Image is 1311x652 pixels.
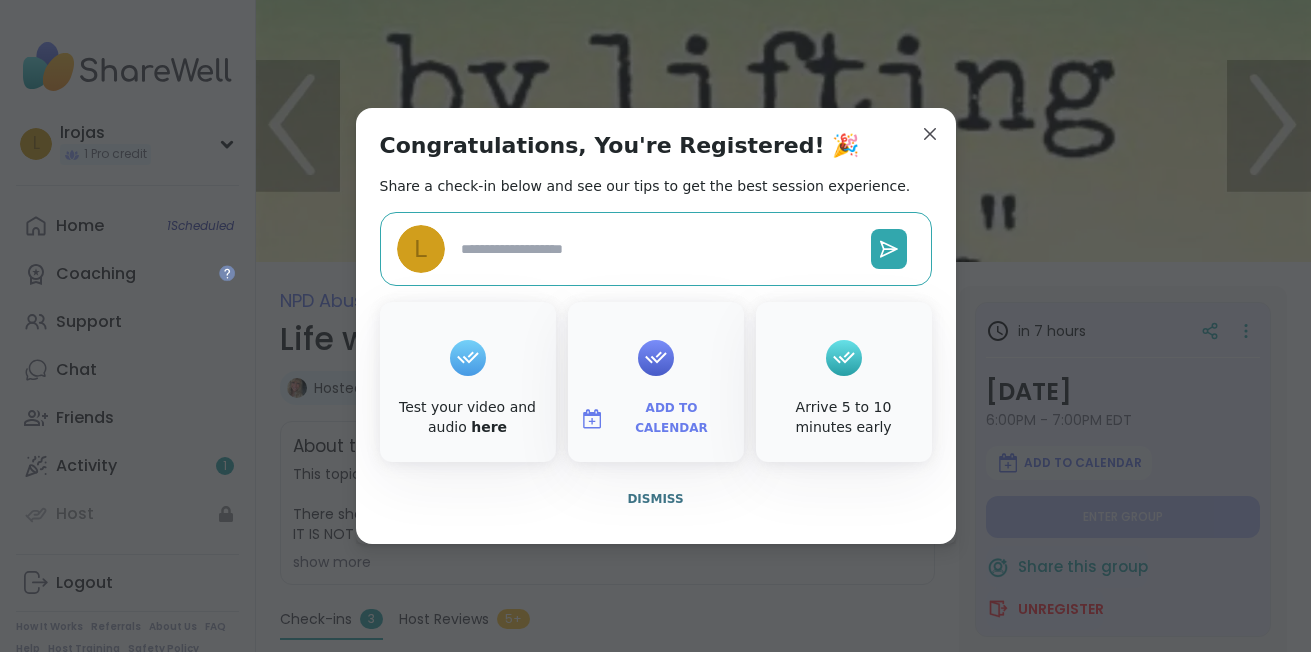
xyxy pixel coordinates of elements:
div: Arrive 5 to 10 minutes early [760,398,928,437]
a: here [471,419,507,435]
iframe: Spotlight [219,265,235,281]
button: Add to Calendar [572,398,740,440]
div: Test your video and audio [384,398,552,437]
span: l [414,232,427,267]
img: ShareWell Logomark [580,407,604,431]
span: Dismiss [627,492,683,506]
h1: Congratulations, You're Registered! 🎉 [380,132,860,160]
span: Add to Calendar [612,399,732,438]
button: Dismiss [380,478,932,520]
h2: Share a check-in below and see our tips to get the best session experience. [380,176,911,196]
